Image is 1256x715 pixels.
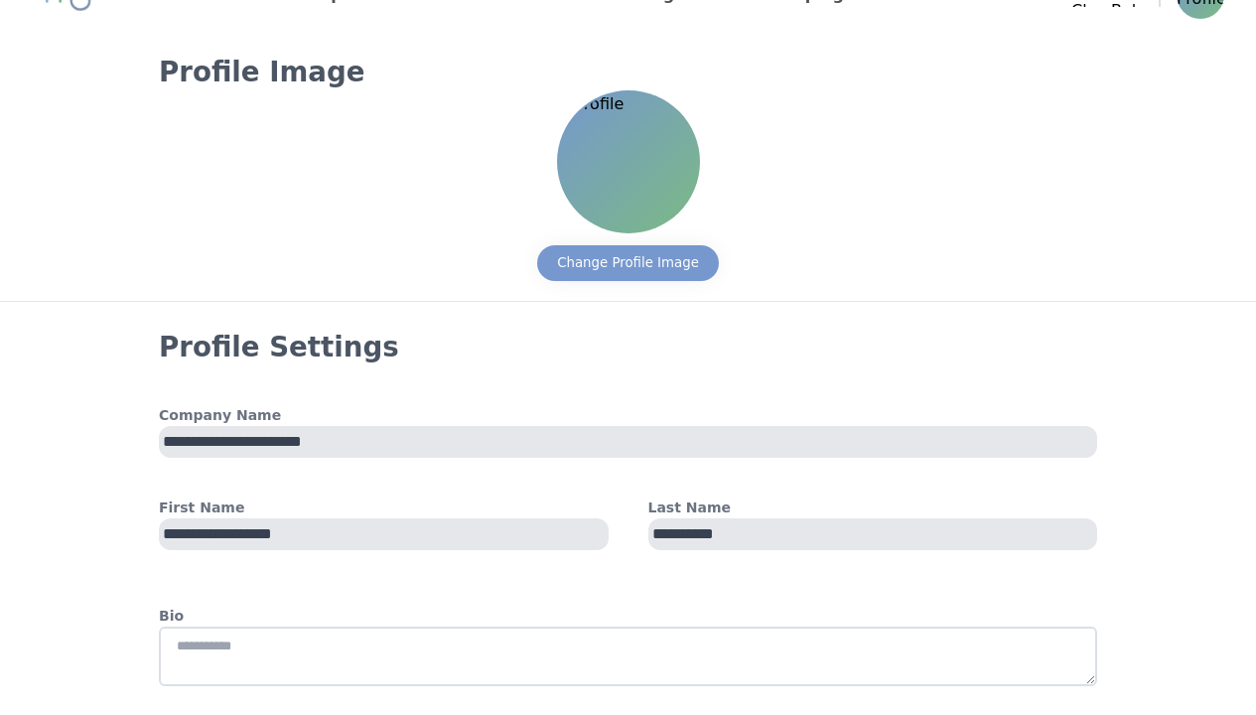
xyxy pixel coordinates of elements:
h3: Profile Image [159,55,1097,90]
img: Profile [559,92,698,231]
h4: Last Name [648,498,1098,518]
h4: Company Name [159,405,1097,426]
h3: Profile Settings [159,330,1097,365]
h4: Bio [159,606,1097,627]
h4: First Name [159,498,609,518]
button: Change Profile Image [537,245,719,281]
div: Change Profile Image [557,253,699,273]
